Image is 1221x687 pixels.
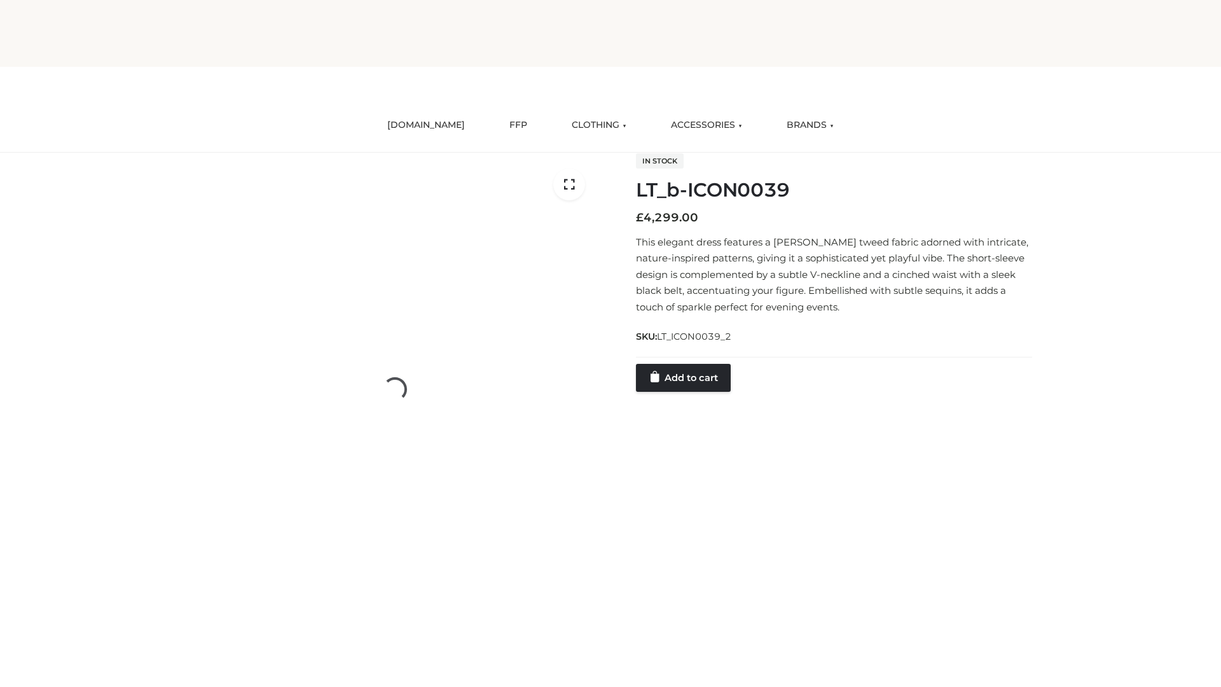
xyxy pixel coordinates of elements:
[636,179,1032,202] h1: LT_b-ICON0039
[378,111,474,139] a: [DOMAIN_NAME]
[636,153,684,169] span: In stock
[636,234,1032,316] p: This elegant dress features a [PERSON_NAME] tweed fabric adorned with intricate, nature-inspired ...
[657,331,731,342] span: LT_ICON0039_2
[562,111,636,139] a: CLOTHING
[500,111,537,139] a: FFP
[636,211,644,225] span: £
[636,364,731,392] a: Add to cart
[636,211,698,225] bdi: 4,299.00
[636,329,733,344] span: SKU:
[777,111,843,139] a: BRANDS
[661,111,752,139] a: ACCESSORIES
